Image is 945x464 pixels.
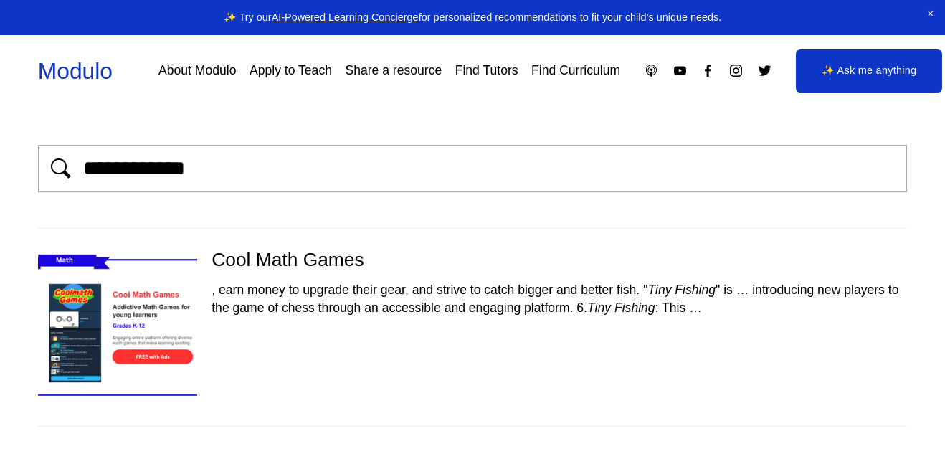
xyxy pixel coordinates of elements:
em: Fishing [675,283,716,297]
em: Fishing [614,300,655,315]
div: Cool Math Games , earn money to upgrade their gear, and strive to catch bigger and better fish. "... [38,229,908,426]
span: , earn money to upgrade their gear, and strive to catch bigger and better fish. " " is [212,283,733,297]
em: Tiny [647,283,671,297]
a: Apply to Teach [250,58,332,83]
a: Modulo [38,58,113,84]
span: … [689,300,702,315]
a: AI-Powered Learning Concierge [272,11,419,23]
a: Twitter [757,63,772,78]
a: Instagram [728,63,744,78]
a: Facebook [701,63,716,78]
a: YouTube [673,63,688,78]
a: Share a resource [345,58,442,83]
a: About Modulo [158,58,236,83]
a: Find Tutors [455,58,518,83]
a: Find Curriculum [531,58,620,83]
em: Tiny [587,300,611,315]
span: introducing new players to the game of chess through an accessible and engaging platform. 6. : This [212,283,898,315]
a: Apple Podcasts [644,63,659,78]
span: … [736,283,749,297]
div: Cool Math Games [38,247,908,272]
a: ✨ Ask me anything [796,49,943,93]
